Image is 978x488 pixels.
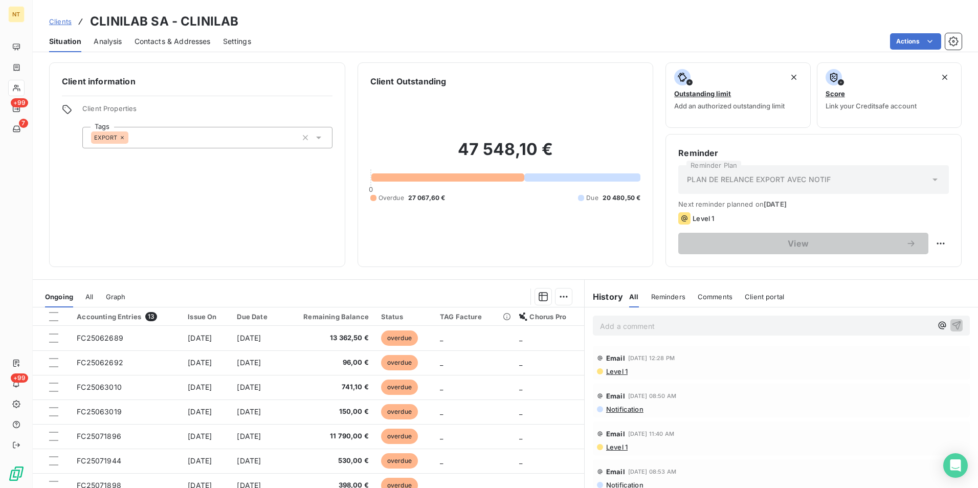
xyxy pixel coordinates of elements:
[585,291,623,303] h6: History
[519,313,578,321] div: Chorus Pro
[237,383,261,391] span: [DATE]
[77,312,175,321] div: Accounting Entries
[49,16,72,27] a: Clients
[519,456,522,465] span: _
[188,383,212,391] span: [DATE]
[764,200,787,208] span: [DATE]
[605,405,643,413] span: Notification
[606,392,625,400] span: Email
[408,193,446,203] span: 27 067,60 €
[519,358,522,367] span: _
[135,36,211,47] span: Contacts & Addresses
[698,293,732,301] span: Comments
[379,193,404,203] span: Overdue
[237,313,276,321] div: Due Date
[11,373,28,383] span: +99
[237,358,261,367] span: [DATE]
[440,358,443,367] span: _
[674,102,785,110] span: Add an authorized outstanding limit
[440,313,507,321] div: TAG Facture
[440,383,443,391] span: _
[605,367,628,375] span: Level 1
[440,334,443,342] span: _
[586,193,598,203] span: Due
[678,147,949,159] h6: Reminder
[94,36,122,47] span: Analysis
[288,407,369,417] span: 150,00 €
[288,313,369,321] div: Remaining Balance
[85,293,93,301] span: All
[665,62,810,128] button: Outstanding limitAdd an authorized outstanding limit
[128,133,137,142] input: Add a tag
[62,75,332,87] h6: Client information
[628,469,676,475] span: [DATE] 08:53 AM
[943,453,968,478] div: Open Intercom Messenger
[188,313,225,321] div: Issue On
[77,456,121,465] span: FC25071944
[606,468,625,476] span: Email
[440,456,443,465] span: _
[629,293,638,301] span: All
[381,330,418,346] span: overdue
[890,33,941,50] button: Actions
[606,354,625,362] span: Email
[381,313,428,321] div: Status
[188,456,212,465] span: [DATE]
[519,334,522,342] span: _
[678,233,928,254] button: View
[628,431,674,437] span: [DATE] 11:40 AM
[90,12,238,31] h3: CLINILAB SA - CLINILAB
[288,456,369,466] span: 530,00 €
[381,453,418,469] span: overdue
[77,358,123,367] span: FC25062692
[288,431,369,441] span: 11 790,00 €
[188,358,212,367] span: [DATE]
[145,312,157,321] span: 13
[82,104,332,119] span: Client Properties
[370,139,641,170] h2: 47 548,10 €
[188,407,212,416] span: [DATE]
[817,62,962,128] button: ScoreLink your Creditsafe account
[381,404,418,419] span: overdue
[678,200,949,208] span: Next reminder planned on
[674,90,731,98] span: Outstanding limit
[687,174,831,185] span: PLAN DE RELANCE EXPORT AVEC NOTIF
[605,443,628,451] span: Level 1
[77,432,121,440] span: FC25071896
[77,383,122,391] span: FC25063010
[519,432,522,440] span: _
[693,214,714,223] span: Level 1
[94,135,117,141] span: EXPORT
[381,380,418,395] span: overdue
[49,17,72,26] span: Clients
[381,355,418,370] span: overdue
[188,432,212,440] span: [DATE]
[745,293,784,301] span: Client portal
[628,355,675,361] span: [DATE] 12:28 PM
[826,102,917,110] span: Link your Creditsafe account
[11,98,28,107] span: +99
[77,334,123,342] span: FC25062689
[237,407,261,416] span: [DATE]
[826,90,845,98] span: Score
[106,293,126,301] span: Graph
[519,383,522,391] span: _
[651,293,685,301] span: Reminders
[188,334,212,342] span: [DATE]
[440,407,443,416] span: _
[519,407,522,416] span: _
[370,75,447,87] h6: Client Outstanding
[8,6,25,23] div: NT
[237,456,261,465] span: [DATE]
[223,36,251,47] span: Settings
[288,333,369,343] span: 13 362,50 €
[288,358,369,368] span: 96,00 €
[49,36,81,47] span: Situation
[237,334,261,342] span: [DATE]
[8,465,25,482] img: Logo LeanPay
[440,432,443,440] span: _
[606,430,625,438] span: Email
[288,382,369,392] span: 741,10 €
[237,432,261,440] span: [DATE]
[381,429,418,444] span: overdue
